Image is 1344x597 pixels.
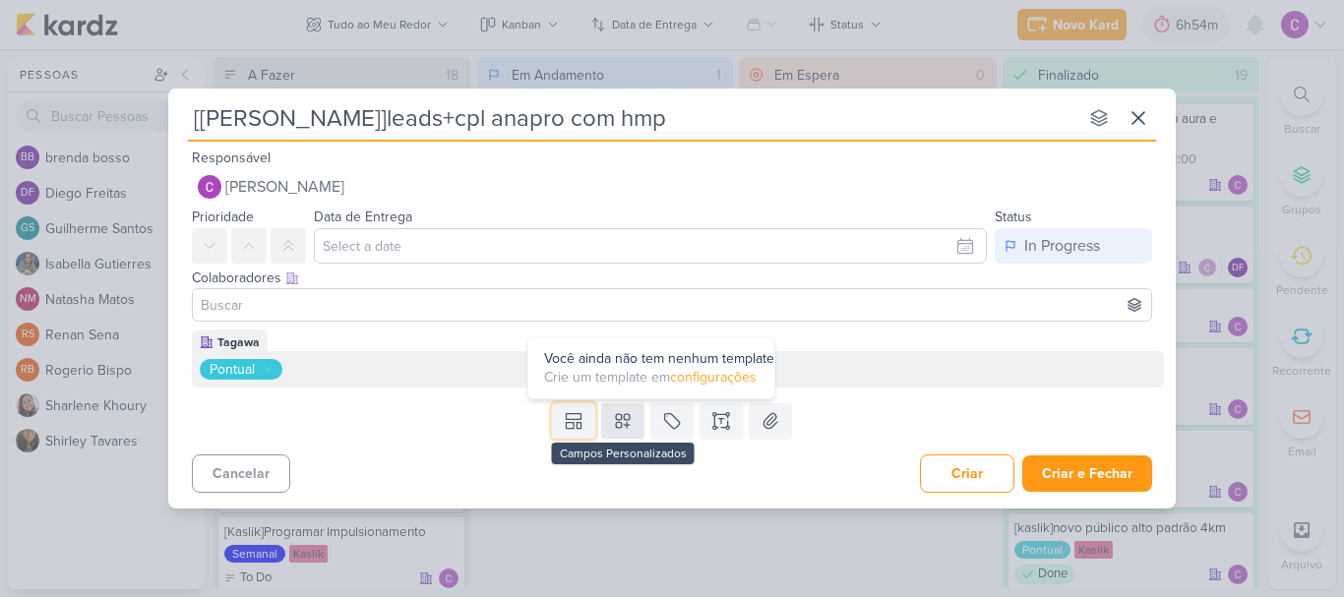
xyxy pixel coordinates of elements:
div: Colaboradores [192,268,1152,288]
a: configurações [670,369,757,386]
input: Select a date [314,228,987,264]
label: Responsável [192,149,271,166]
button: In Progress [995,228,1152,264]
div: Pontual [210,359,255,380]
label: Status [995,209,1032,225]
button: [PERSON_NAME] [192,169,1152,205]
div: Crie um template em [544,368,774,387]
label: Data de Entrega [314,209,412,225]
div: Você ainda não tem nenhum template [544,349,774,368]
label: Prioridade [192,209,254,225]
div: In Progress [1024,234,1100,258]
button: Criar e Fechar [1022,455,1152,492]
span: [PERSON_NAME] [225,175,344,199]
div: Campos Personalizados [552,443,695,464]
div: Tagawa [217,333,260,351]
button: Cancelar [192,454,290,493]
img: Carlos Lima [198,175,221,199]
button: Criar [920,454,1014,493]
input: Buscar [197,293,1147,317]
input: Kard Sem Título [188,100,1077,136]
